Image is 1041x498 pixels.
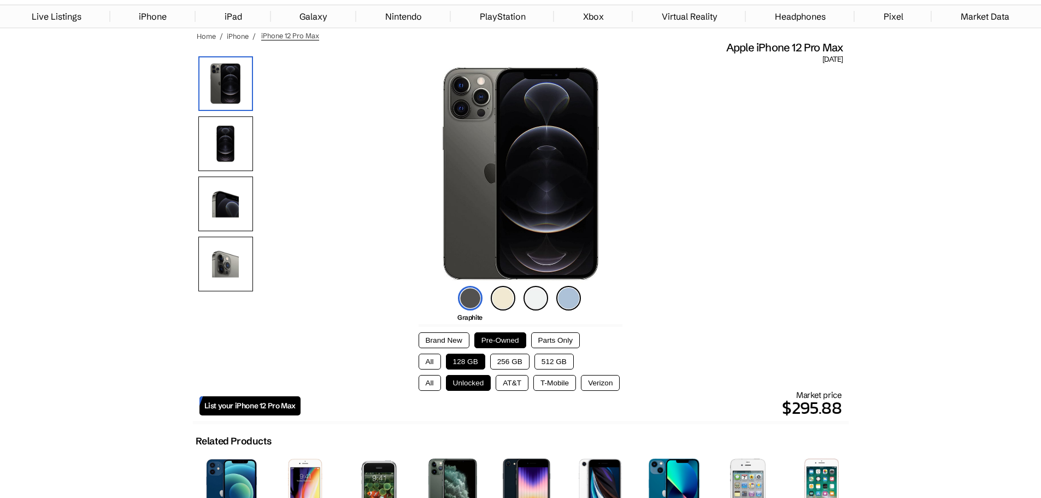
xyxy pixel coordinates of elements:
a: PlayStation [474,5,531,27]
button: All [419,354,441,370]
img: silver-icon [524,286,548,310]
span: List your iPhone 12 Pro Max [204,401,296,411]
button: Brand New [419,332,469,348]
span: / [220,32,223,40]
span: iPhone 12 Pro Max [261,31,319,40]
button: Parts Only [531,332,580,348]
img: gold-icon [491,286,515,310]
a: Nintendo [380,5,427,27]
button: All [419,375,441,391]
div: Market price [301,390,842,421]
a: Live Listings [26,5,87,27]
a: Home [197,32,216,40]
button: 256 GB [490,354,530,370]
button: 128 GB [446,354,485,370]
span: Apple iPhone 12 Pro Max [726,40,843,55]
span: [DATE] [822,55,843,65]
a: Headphones [769,5,831,27]
a: iPhone [227,32,249,40]
a: Xbox [578,5,609,27]
span: / [252,32,256,40]
button: AT&T [496,375,528,391]
h2: Related Products [196,435,272,447]
a: iPhone [133,5,172,27]
a: Pixel [878,5,909,27]
a: iPad [219,5,248,27]
button: Pre-Owned [474,332,526,348]
a: Virtual Reality [656,5,723,27]
img: iPhone 12 Pro Max [442,65,599,283]
a: List your iPhone 12 Pro Max [199,396,301,415]
button: Verizon [581,375,620,391]
img: iPhone 12 Pro Max [198,56,253,111]
img: Side [198,177,253,231]
button: 512 GB [534,354,574,370]
p: $295.88 [301,395,842,421]
span: Graphite [457,313,483,321]
a: Galaxy [294,5,333,27]
img: Front [198,116,253,171]
a: Market Data [955,5,1015,27]
img: pacific-blue-icon [556,286,581,310]
button: Unlocked [446,375,491,391]
button: T-Mobile [533,375,576,391]
img: graphite-icon [458,286,483,310]
img: Camera [198,237,253,291]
